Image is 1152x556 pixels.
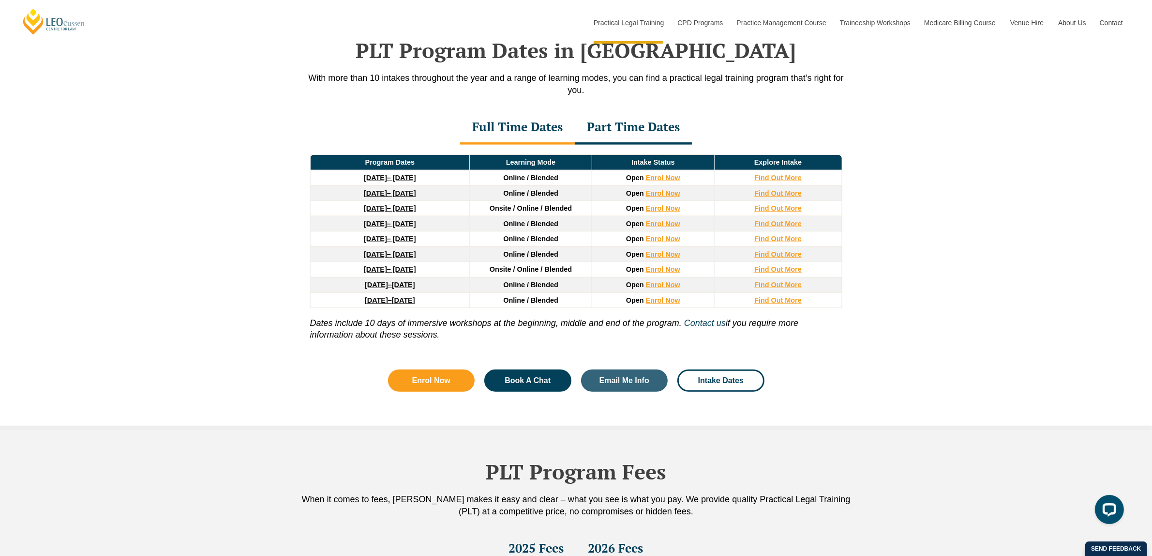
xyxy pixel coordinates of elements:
[300,460,852,484] h2: PLT Program Fees
[1051,2,1092,44] a: About Us
[626,174,644,182] span: Open
[503,189,558,197] span: Online / Blended
[365,296,415,304] a: [DATE]–[DATE]
[1003,2,1051,44] a: Venue Hire
[364,189,387,197] strong: [DATE]
[364,250,416,258] a: [DATE]– [DATE]
[505,377,551,385] span: Book A Chat
[646,296,680,304] a: Enrol Now
[754,296,802,304] a: Find Out More
[22,8,86,35] a: [PERSON_NAME] Centre for Law
[364,250,387,258] strong: [DATE]
[646,250,680,258] a: Enrol Now
[364,204,387,212] strong: [DATE]
[503,235,558,243] span: Online / Blended
[646,204,680,212] a: Enrol Now
[833,2,917,44] a: Traineeship Workshops
[698,377,744,385] span: Intake Dates
[310,318,682,328] i: Dates include 10 days of immersive workshops at the beginning, middle and end of the program.
[300,38,852,62] h2: PLT Program Dates in [GEOGRAPHIC_DATA]
[626,235,644,243] span: Open
[364,265,416,273] a: [DATE]– [DATE]
[917,2,1003,44] a: Medicare Billing Course
[626,281,644,289] span: Open
[364,204,416,212] a: [DATE]– [DATE]
[490,204,572,212] span: Onsite / Online / Blended
[646,220,680,228] a: Enrol Now
[412,377,450,385] span: Enrol Now
[754,235,802,243] a: Find Out More
[754,265,802,273] a: Find Out More
[392,281,415,289] span: [DATE]
[754,189,802,197] a: Find Out More
[646,265,680,273] a: Enrol Now
[364,174,387,182] strong: [DATE]
[1087,491,1128,532] iframe: LiveChat chat widget
[670,2,729,44] a: CPD Programs
[365,281,388,289] strong: [DATE]
[503,220,558,228] span: Online / Blended
[364,220,416,228] a: [DATE]– [DATE]
[599,377,649,385] span: Email Me Info
[392,296,415,304] span: [DATE]
[364,174,416,182] a: [DATE]– [DATE]
[626,189,644,197] span: Open
[490,265,572,273] span: Onsite / Online / Blended
[754,220,802,228] a: Find Out More
[626,296,644,304] span: Open
[364,235,387,243] strong: [DATE]
[626,250,644,258] span: Open
[310,155,470,170] td: Program Dates
[300,494,852,518] p: When it comes to fees, [PERSON_NAME] makes it easy and clear – what you see is what you pay. We p...
[626,265,644,273] span: Open
[581,370,668,392] a: Email Me Info
[754,174,802,182] a: Find Out More
[730,2,833,44] a: Practice Management Course
[300,72,852,96] p: With more than 10 intakes throughout the year and a range of learning modes, you can find a pract...
[470,155,592,170] td: Learning Mode
[365,296,388,304] strong: [DATE]
[364,265,387,273] strong: [DATE]
[646,281,680,289] a: Enrol Now
[503,296,558,304] span: Online / Blended
[503,250,558,258] span: Online / Blended
[646,235,680,243] a: Enrol Now
[503,174,558,182] span: Online / Blended
[503,281,558,289] span: Online / Blended
[310,308,842,340] p: if you require more information about these sessions.
[684,318,726,328] a: Contact us
[365,281,415,289] a: [DATE]–[DATE]
[754,204,802,212] a: Find Out More
[592,155,714,170] td: Intake Status
[626,204,644,212] span: Open
[364,220,387,228] strong: [DATE]
[646,174,680,182] a: Enrol Now
[388,370,475,392] a: Enrol Now
[586,2,671,44] a: Practical Legal Training
[754,281,802,289] a: Find Out More
[364,235,416,243] a: [DATE]– [DATE]
[626,220,644,228] span: Open
[364,189,416,197] a: [DATE]– [DATE]
[646,189,680,197] a: Enrol Now
[575,111,692,145] div: Part Time Dates
[714,155,842,170] td: Explore Intake
[484,370,571,392] a: Book A Chat
[754,250,802,258] a: Find Out More
[677,370,764,392] a: Intake Dates
[1092,2,1130,44] a: Contact
[460,111,575,145] div: Full Time Dates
